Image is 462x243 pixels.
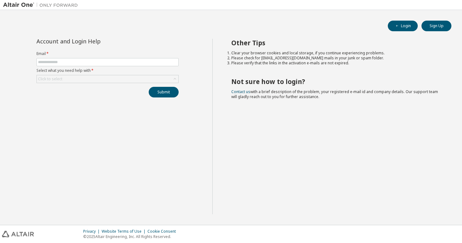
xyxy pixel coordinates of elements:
div: Click to select [38,77,62,82]
div: Website Terms of Use [102,229,147,234]
div: Cookie Consent [147,229,180,234]
li: Please check for [EMAIL_ADDRESS][DOMAIN_NAME] mails in your junk or spam folder. [231,56,440,61]
label: Email [36,51,179,56]
div: Click to select [37,75,178,83]
button: Submit [149,87,179,97]
span: with a brief description of the problem, your registered e-mail id and company details. Our suppo... [231,89,438,99]
img: altair_logo.svg [2,231,34,237]
label: Select what you need help with [36,68,179,73]
button: Login [388,21,418,31]
div: Account and Login Help [36,39,150,44]
li: Clear your browser cookies and local storage, if you continue experiencing problems. [231,51,440,56]
li: Please verify that the links in the activation e-mails are not expired. [231,61,440,66]
button: Sign Up [421,21,451,31]
div: Privacy [83,229,102,234]
img: Altair One [3,2,81,8]
h2: Not sure how to login? [231,77,440,86]
h2: Other Tips [231,39,440,47]
p: © 2025 Altair Engineering, Inc. All Rights Reserved. [83,234,180,239]
a: Contact us [231,89,250,94]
